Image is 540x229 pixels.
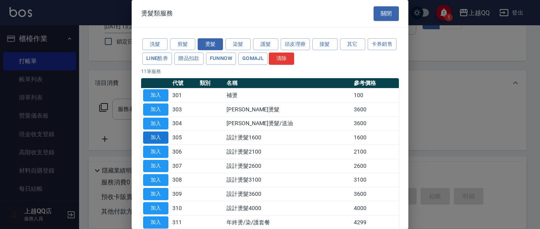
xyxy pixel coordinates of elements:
[143,216,168,229] button: 加入
[225,88,352,103] td: 補燙
[142,38,168,51] button: 洗髮
[352,145,399,159] td: 2100
[141,68,399,75] p: 11 筆服務
[143,174,168,186] button: 加入
[170,145,198,159] td: 306
[206,53,236,65] button: FUNNOW
[225,201,352,216] td: 設計燙髮4000
[143,131,168,144] button: 加入
[340,38,365,51] button: 其它
[225,38,251,51] button: 染髮
[170,201,198,216] td: 310
[170,116,198,131] td: 304
[170,88,198,103] td: 301
[143,118,168,130] button: 加入
[253,38,278,51] button: 護髮
[352,173,399,187] td: 3100
[281,38,310,51] button: 頭皮理療
[225,145,352,159] td: 設計燙髮2100
[143,89,168,101] button: 加入
[225,131,352,145] td: 設計燙髮1600
[170,38,195,51] button: 剪髮
[269,53,294,65] button: 清除
[352,116,399,131] td: 3600
[225,159,352,173] td: 設計燙髮2600
[170,173,198,187] td: 308
[198,38,223,51] button: 燙髮
[174,53,204,65] button: 贈品扣款
[170,159,198,173] td: 307
[238,53,268,65] button: GOMAJL
[170,187,198,201] td: 309
[143,146,168,158] button: 加入
[143,160,168,172] button: 加入
[143,202,168,214] button: 加入
[142,53,172,65] button: LINE酷券
[225,173,352,187] td: 設計燙髮3100
[141,9,173,17] span: 燙髮類服務
[170,131,198,145] td: 305
[170,102,198,116] td: 303
[312,38,338,51] button: 接髮
[352,187,399,201] td: 3600
[143,103,168,116] button: 加入
[352,131,399,145] td: 1600
[352,102,399,116] td: 3600
[225,116,352,131] td: [PERSON_NAME]燙髮/送油
[374,6,399,21] button: 關閉
[352,78,399,88] th: 參考價格
[368,38,397,51] button: 卡券銷售
[352,159,399,173] td: 2600
[225,187,352,201] td: 設計燙髮3600
[352,201,399,216] td: 4000
[352,88,399,103] td: 100
[170,78,198,88] th: 代號
[225,78,352,88] th: 名稱
[225,102,352,116] td: [PERSON_NAME]燙髮
[143,188,168,200] button: 加入
[198,78,225,88] th: 類別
